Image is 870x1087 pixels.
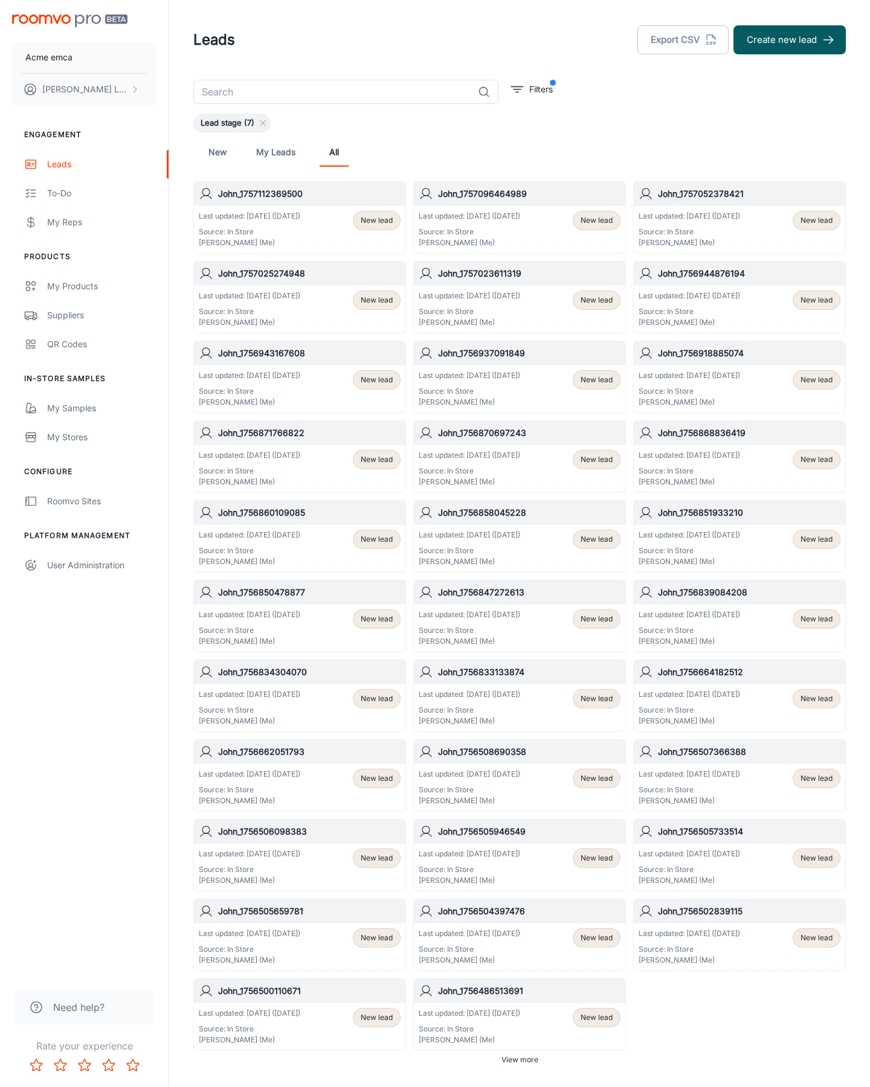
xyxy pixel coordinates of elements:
p: Last updated: [DATE] ([DATE]) [639,928,740,939]
p: Source: In Store [199,705,300,716]
span: New lead [361,693,393,704]
h6: John_1756839084208 [658,586,840,599]
button: Rate 4 star [97,1053,121,1077]
span: New lead [801,693,833,704]
h6: John_1756664182512 [658,665,840,679]
p: [PERSON_NAME] (Me) [199,795,300,806]
p: Source: In Store [419,1024,520,1034]
p: [PERSON_NAME] (Me) [419,795,520,806]
a: John_1756850478877Last updated: [DATE] ([DATE])Source: In Store[PERSON_NAME] (Me)New lead [193,580,406,652]
p: [PERSON_NAME] (Me) [419,237,520,248]
p: Last updated: [DATE] ([DATE]) [639,211,740,222]
a: New [203,138,232,167]
p: [PERSON_NAME] (Me) [199,955,300,966]
p: Last updated: [DATE] ([DATE]) [199,769,300,780]
span: New lead [581,534,613,545]
h6: John_1756871766822 [218,426,401,440]
p: [PERSON_NAME] (Me) [419,716,520,726]
p: Source: In Store [639,226,740,237]
p: Last updated: [DATE] ([DATE]) [199,211,300,222]
h6: John_1756486513691 [438,984,620,998]
p: [PERSON_NAME] (Me) [639,476,740,487]
p: Source: In Store [199,625,300,636]
p: Source: In Store [199,1024,300,1034]
p: Source: In Store [639,705,740,716]
h6: John_1756504397476 [438,905,620,918]
button: Rate 2 star [48,1053,72,1077]
a: John_1756839084208Last updated: [DATE] ([DATE])Source: In Store[PERSON_NAME] (Me)New lead [633,580,846,652]
p: Last updated: [DATE] ([DATE]) [639,370,740,381]
span: Lead stage (7) [193,117,262,129]
div: User Administration [47,559,156,572]
span: New lead [581,693,613,704]
h6: John_1756943167608 [218,347,401,360]
span: New lead [361,932,393,943]
p: Last updated: [DATE] ([DATE]) [639,290,740,301]
p: Source: In Store [419,864,520,875]
h6: John_1756937091849 [438,347,620,360]
div: To-do [47,187,156,200]
p: [PERSON_NAME] (Me) [639,317,740,328]
span: New lead [581,773,613,784]
h6: John_1756918885074 [658,347,840,360]
h6: John_1756508690358 [438,745,620,758]
p: Last updated: [DATE] ([DATE]) [639,530,740,540]
div: Suppliers [47,309,156,322]
h6: John_1757025274948 [218,267,401,280]
p: Source: In Store [419,386,520,397]
span: New lead [801,773,833,784]
p: [PERSON_NAME] Leaptools [42,83,127,96]
span: New lead [801,295,833,306]
p: Source: In Store [419,545,520,556]
a: John_1756664182512Last updated: [DATE] ([DATE])Source: In Store[PERSON_NAME] (Me)New lead [633,659,846,732]
p: [PERSON_NAME] (Me) [419,1034,520,1045]
span: New lead [801,215,833,226]
button: Rate 5 star [121,1053,145,1077]
p: [PERSON_NAME] (Me) [199,397,300,408]
p: [PERSON_NAME] (Me) [639,716,740,726]
a: John_1756505733514Last updated: [DATE] ([DATE])Source: In Store[PERSON_NAME] (Me)New lead [633,819,846,891]
span: New lead [581,295,613,306]
p: [PERSON_NAME] (Me) [419,317,520,328]
a: John_1756944876194Last updated: [DATE] ([DATE])Source: In Store[PERSON_NAME] (Me)New lead [633,261,846,333]
p: Last updated: [DATE] ([DATE]) [419,370,520,381]
a: John_1756662051793Last updated: [DATE] ([DATE])Source: In Store[PERSON_NAME] (Me)New lead [193,739,406,812]
span: New lead [361,215,393,226]
span: New lead [361,534,393,545]
div: QR Codes [47,338,156,351]
p: Source: In Store [199,466,300,476]
h6: John_1757052378421 [658,187,840,200]
p: [PERSON_NAME] (Me) [199,476,300,487]
p: Last updated: [DATE] ([DATE]) [199,290,300,301]
span: New lead [801,374,833,385]
p: Last updated: [DATE] ([DATE]) [199,1008,300,1019]
button: Rate 1 star [24,1053,48,1077]
div: My Products [47,280,156,293]
span: New lead [801,534,833,545]
p: [PERSON_NAME] (Me) [199,556,300,567]
a: John_1756507366388Last updated: [DATE] ([DATE])Source: In Store[PERSON_NAME] (Me)New lead [633,739,846,812]
a: John_1757052378421Last updated: [DATE] ([DATE])Source: In Store[PERSON_NAME] (Me)New lead [633,181,846,254]
span: Need help? [53,1000,105,1015]
p: Source: In Store [419,705,520,716]
h6: John_1756506098383 [218,825,401,838]
span: View more [501,1054,538,1065]
a: John_1757023611319Last updated: [DATE] ([DATE])Source: In Store[PERSON_NAME] (Me)New lead [413,261,626,333]
p: Source: In Store [639,306,740,317]
p: Last updated: [DATE] ([DATE]) [199,848,300,859]
p: [PERSON_NAME] (Me) [639,556,740,567]
h6: John_1757112369500 [218,187,401,200]
p: Last updated: [DATE] ([DATE]) [639,609,740,620]
p: [PERSON_NAME] (Me) [199,716,300,726]
p: Last updated: [DATE] ([DATE]) [199,689,300,700]
p: Source: In Store [639,625,740,636]
p: Last updated: [DATE] ([DATE]) [419,609,520,620]
span: New lead [361,454,393,465]
p: Source: In Store [199,864,300,875]
p: [PERSON_NAME] (Me) [199,875,300,886]
p: [PERSON_NAME] (Me) [419,955,520,966]
p: Last updated: [DATE] ([DATE]) [639,689,740,700]
p: [PERSON_NAME] (Me) [199,317,300,328]
div: My Reps [47,216,156,229]
button: View more [497,1051,543,1069]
